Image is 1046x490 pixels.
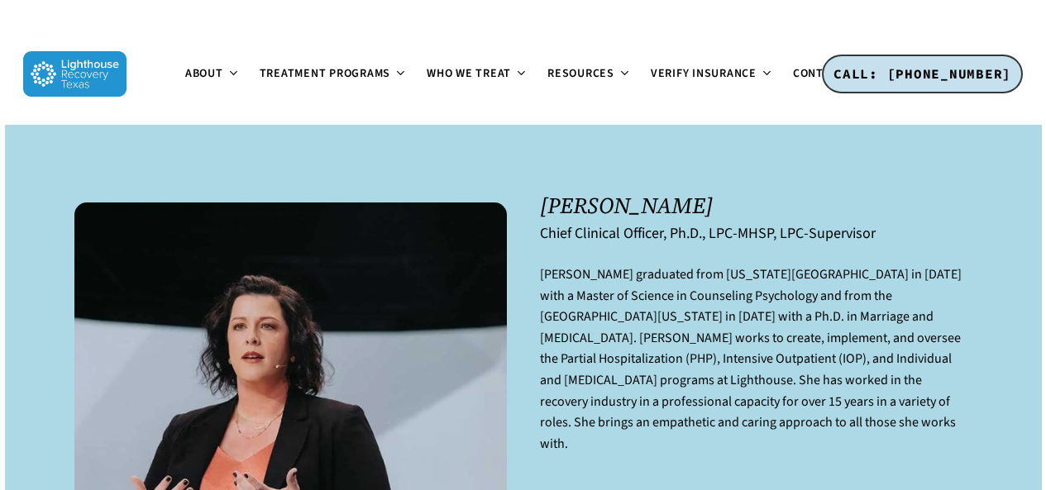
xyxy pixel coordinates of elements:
[250,68,418,81] a: Treatment Programs
[547,65,614,82] span: Resources
[822,55,1023,94] a: CALL: [PHONE_NUMBER]
[175,68,250,81] a: About
[23,51,127,97] img: Lighthouse Recovery Texas
[540,225,972,242] h6: Chief Clinical Officer, Ph.D., LPC-MHSP, LPC-Supervisor
[833,65,1011,82] span: CALL: [PHONE_NUMBER]
[540,193,972,219] h1: [PERSON_NAME]
[783,68,871,81] a: Contact
[417,68,537,81] a: Who We Treat
[651,65,757,82] span: Verify Insurance
[540,264,972,474] p: [PERSON_NAME] graduated from [US_STATE][GEOGRAPHIC_DATA] in [DATE] with a Master of Science in Co...
[793,65,844,82] span: Contact
[185,65,223,82] span: About
[537,68,641,81] a: Resources
[641,68,783,81] a: Verify Insurance
[427,65,511,82] span: Who We Treat
[260,65,391,82] span: Treatment Programs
